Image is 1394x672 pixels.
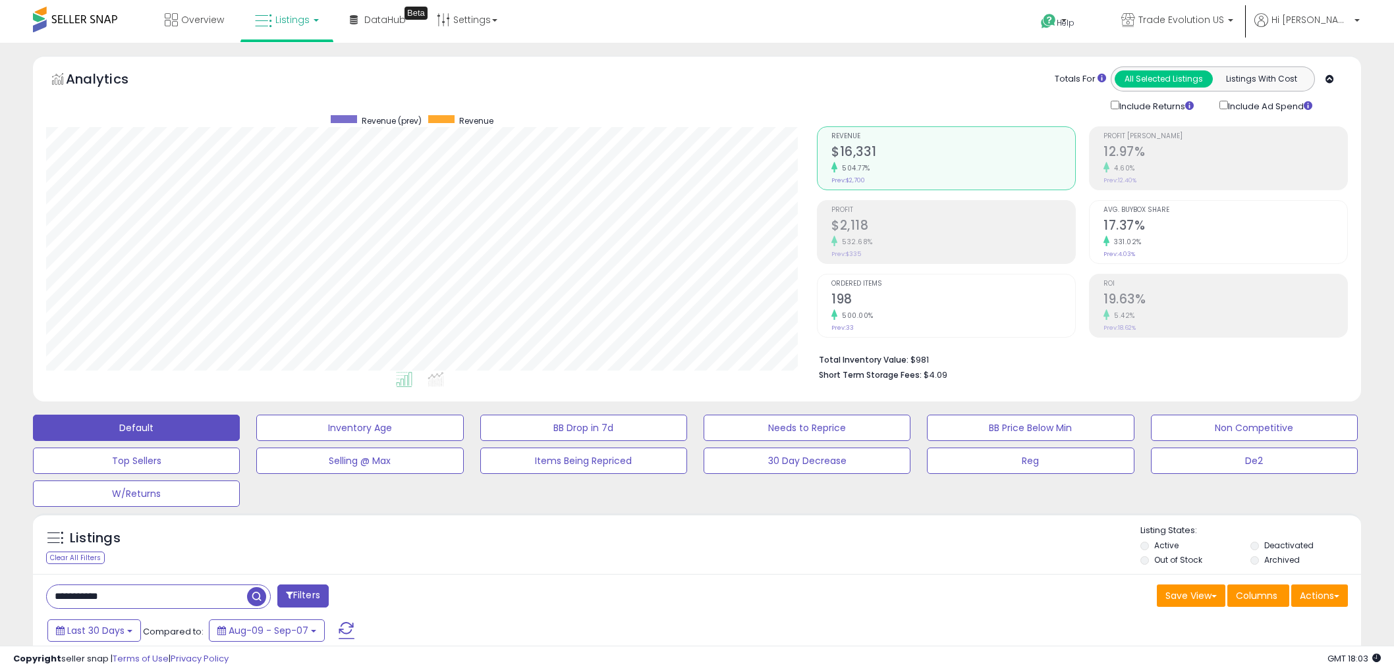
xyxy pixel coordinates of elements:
span: Help [1057,17,1074,28]
button: Filters [277,584,329,607]
small: 5.42% [1109,311,1135,321]
button: Inventory Age [256,415,463,441]
span: Ordered Items [831,280,1075,288]
h2: 19.63% [1103,292,1347,309]
h2: 12.97% [1103,144,1347,162]
span: DataHub [364,13,406,26]
small: Prev: 33 [831,324,854,332]
label: Active [1154,540,1179,551]
p: Listing States: [1140,525,1361,537]
b: Total Inventory Value: [819,354,908,365]
small: Prev: $2,700 [831,176,865,184]
strong: Copyright [13,652,61,665]
button: Top Sellers [33,448,240,474]
b: Short Term Storage Fees: [819,369,922,380]
a: Terms of Use [113,652,169,665]
label: Archived [1264,554,1300,565]
span: Revenue [459,115,493,126]
button: Actions [1291,584,1348,607]
span: Compared to: [143,625,204,638]
span: 2025-10-8 18:03 GMT [1327,652,1381,665]
button: All Selected Listings [1115,70,1213,88]
span: Columns [1236,589,1277,602]
small: 4.60% [1109,163,1135,173]
small: Prev: $335 [831,250,861,258]
a: Help [1030,3,1100,43]
div: Totals For [1055,73,1106,86]
span: Profit [831,207,1075,214]
button: BB Drop in 7d [480,415,687,441]
label: Out of Stock [1154,554,1202,565]
span: Aug-09 - Sep-07 [229,624,308,637]
div: Include Returns [1101,98,1210,113]
a: Hi [PERSON_NAME] [1254,13,1360,43]
a: Privacy Policy [171,652,229,665]
button: Reg [927,448,1134,474]
button: Columns [1227,584,1289,607]
span: Trade Evolution US [1138,13,1224,26]
button: Save View [1157,584,1225,607]
h2: 17.37% [1103,218,1347,236]
span: Revenue (prev) [362,115,422,126]
small: 500.00% [837,311,874,321]
button: Items Being Repriced [480,448,687,474]
small: Prev: 18.62% [1103,324,1136,332]
div: seller snap | | [13,653,229,665]
span: Hi [PERSON_NAME] [1271,13,1351,26]
small: 331.02% [1109,237,1142,247]
h2: $2,118 [831,218,1075,236]
button: Last 30 Days [47,619,141,642]
h2: 198 [831,292,1075,309]
small: 504.77% [837,163,870,173]
li: $981 [819,351,1338,367]
h5: Listings [70,529,121,548]
h2: $16,331 [831,144,1075,162]
small: Prev: 12.40% [1103,176,1136,184]
div: Tooltip anchor [404,7,428,20]
button: BB Price Below Min [927,415,1134,441]
button: Aug-09 - Sep-07 [209,619,325,642]
span: Avg. Buybox Share [1103,207,1347,214]
button: Selling @ Max [256,448,463,474]
span: Revenue [831,133,1075,140]
span: Last 30 Days [67,624,125,637]
span: Profit [PERSON_NAME] [1103,133,1347,140]
button: Listings With Cost [1212,70,1310,88]
button: Needs to Reprice [704,415,910,441]
button: 30 Day Decrease [704,448,910,474]
small: Prev: 4.03% [1103,250,1135,258]
label: Deactivated [1264,540,1314,551]
span: Overview [181,13,224,26]
div: Include Ad Spend [1210,98,1333,113]
button: W/Returns [33,480,240,507]
button: De2 [1151,448,1358,474]
h5: Analytics [66,70,154,91]
small: 532.68% [837,237,873,247]
div: Clear All Filters [46,552,105,564]
button: Default [33,415,240,441]
span: ROI [1103,280,1347,288]
i: Get Help [1040,13,1057,30]
span: $4.09 [924,369,947,381]
button: Non Competitive [1151,415,1358,441]
span: Listings [275,13,310,26]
